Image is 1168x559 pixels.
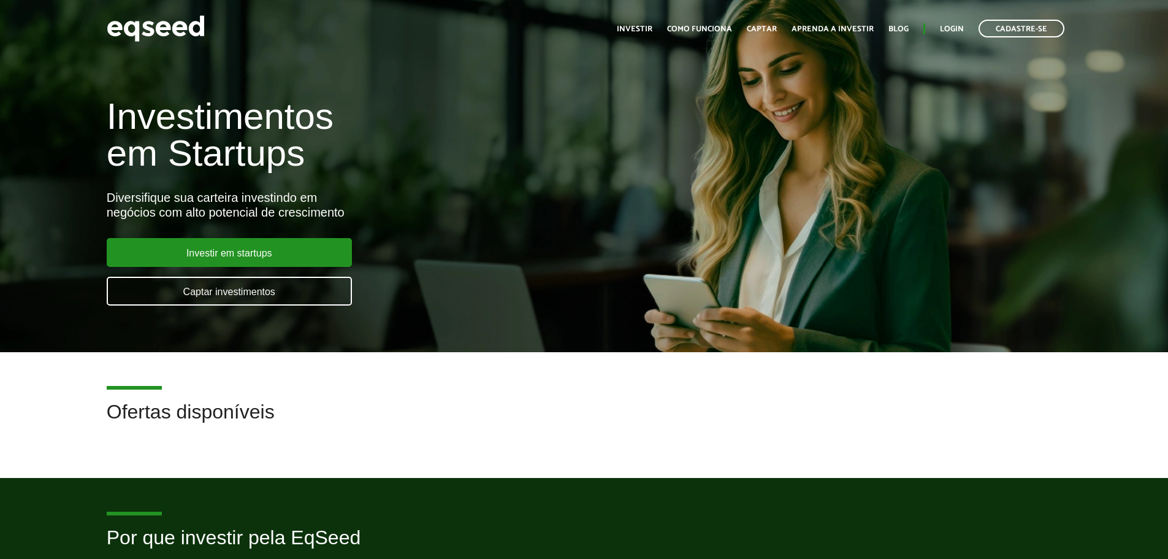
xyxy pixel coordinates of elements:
[107,98,673,172] h1: Investimentos em Startups
[107,277,352,306] a: Captar investimentos
[107,238,352,267] a: Investir em startups
[979,20,1064,37] a: Cadastre-se
[617,25,652,33] a: Investir
[107,12,205,45] img: EqSeed
[667,25,732,33] a: Como funciona
[792,25,874,33] a: Aprenda a investir
[747,25,777,33] a: Captar
[107,401,1062,441] h2: Ofertas disponíveis
[940,25,964,33] a: Login
[888,25,909,33] a: Blog
[107,190,673,220] div: Diversifique sua carteira investindo em negócios com alto potencial de crescimento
